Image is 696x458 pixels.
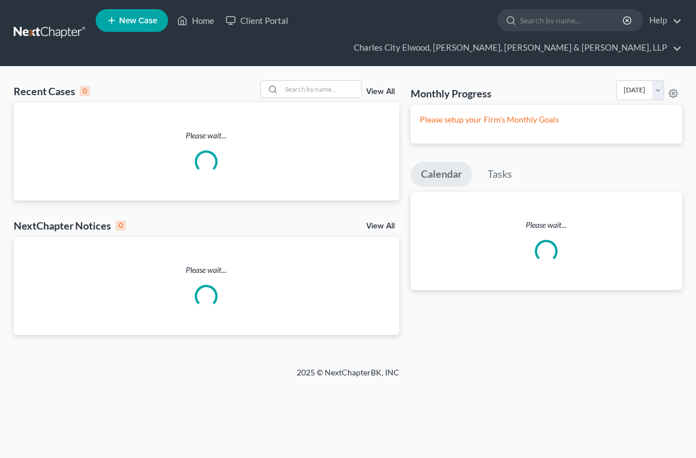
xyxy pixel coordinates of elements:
[80,86,90,96] div: 0
[366,222,395,230] a: View All
[411,162,472,187] a: Calendar
[14,84,90,98] div: Recent Cases
[14,219,126,232] div: NextChapter Notices
[520,10,624,31] input: Search by name...
[220,10,294,31] a: Client Portal
[420,114,674,125] p: Please setup your Firm's Monthly Goals
[116,220,126,231] div: 0
[477,162,522,187] a: Tasks
[171,10,220,31] a: Home
[281,81,361,97] input: Search by name...
[411,219,683,231] p: Please wait...
[411,87,492,100] h3: Monthly Progress
[348,38,682,58] a: Charles City Elwood, [PERSON_NAME], [PERSON_NAME] & [PERSON_NAME], LLP
[14,130,399,141] p: Please wait...
[366,88,395,96] a: View All
[644,10,682,31] a: Help
[119,17,157,25] span: New Case
[14,264,399,276] p: Please wait...
[23,367,673,387] div: 2025 © NextChapterBK, INC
